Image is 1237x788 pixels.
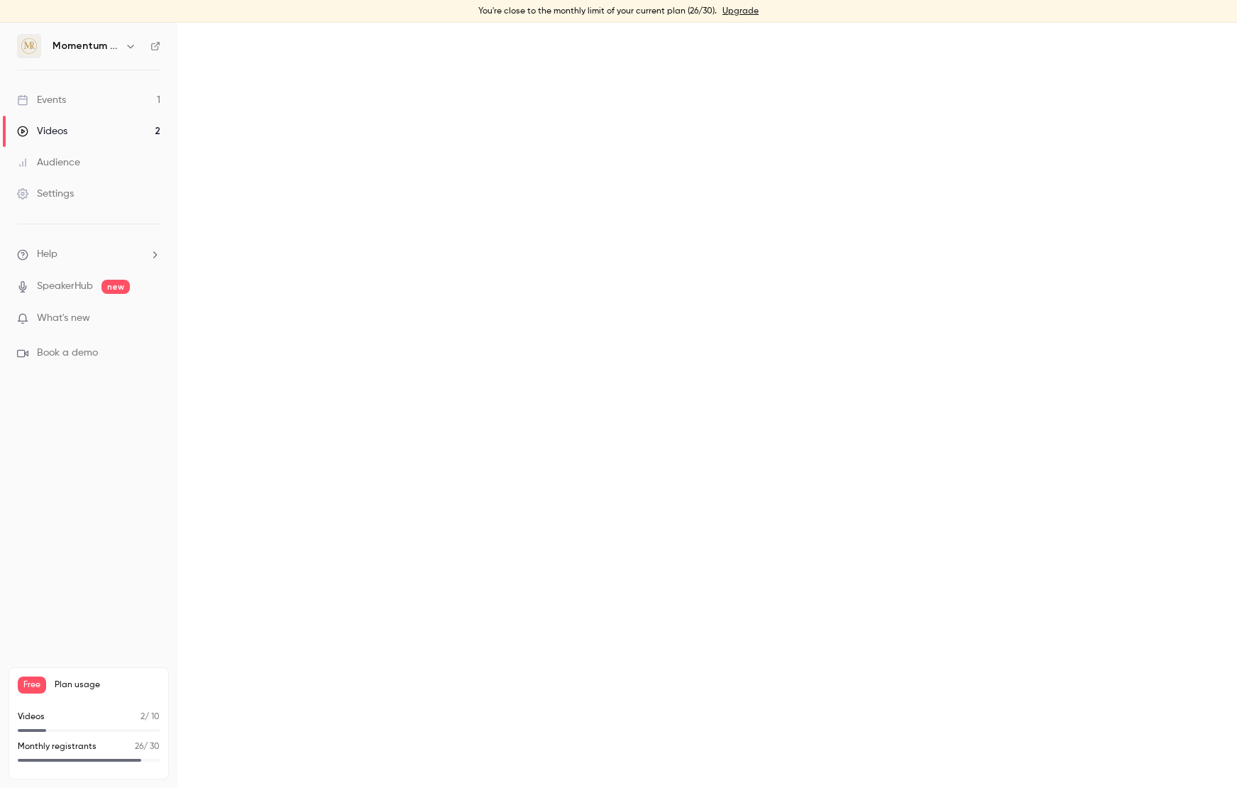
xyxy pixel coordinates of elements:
span: Plan usage [55,679,160,691]
span: new [101,280,130,294]
div: Settings [17,187,74,201]
span: 26 [135,743,143,751]
span: 2 [141,713,145,721]
div: Videos [17,124,67,138]
li: help-dropdown-opener [17,247,160,262]
div: Audience [17,155,80,170]
a: SpeakerHub [37,279,93,294]
p: Videos [18,711,45,723]
p: / 30 [135,740,160,753]
span: Free [18,677,46,694]
span: Book a demo [37,346,98,361]
p: Monthly registrants [18,740,97,753]
img: Momentum Renaissance [18,35,40,58]
span: Help [37,247,57,262]
span: What's new [37,311,90,326]
p: / 10 [141,711,160,723]
a: Upgrade [722,6,759,17]
div: Events [17,93,66,107]
h6: Momentum Renaissance [53,39,119,53]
